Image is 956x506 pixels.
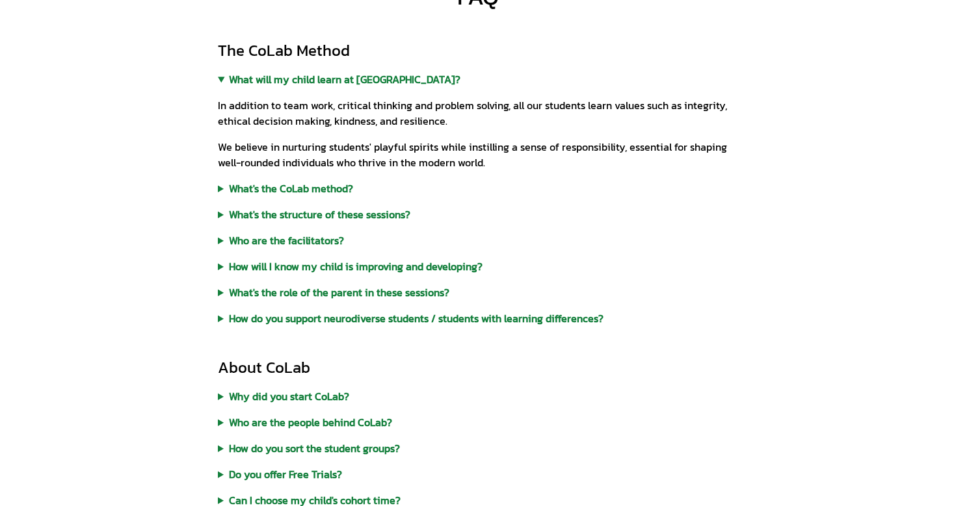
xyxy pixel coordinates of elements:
[218,97,738,129] p: In addition to team work, critical thinking and problem solving, all our students learn values su...
[218,440,738,456] summary: How do you sort the student groups?
[218,414,738,430] summary: Who are the people behind CoLab?
[218,310,738,326] summary: How do you support neurodiverse students / students with learning differences?
[218,71,738,87] summary: What will my child learn at [GEOGRAPHIC_DATA]?
[218,357,738,378] div: About CoLab
[218,181,738,196] summary: What's the CoLab method?
[218,233,738,248] summary: Who are the facilitators?
[218,388,738,404] summary: Why did you start CoLab?
[218,466,738,482] summary: Do you offer Free Trials?
[218,259,738,274] summary: How will I know my child is improving and developing?
[218,139,738,170] p: We believe in nurturing students' playful spirits while instilling a sense of responsibility, ess...
[218,285,738,300] summary: What's the role of the parent in these sessions?
[218,40,738,61] div: The CoLab Method
[218,207,738,222] summary: What's the structure of these sessions?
